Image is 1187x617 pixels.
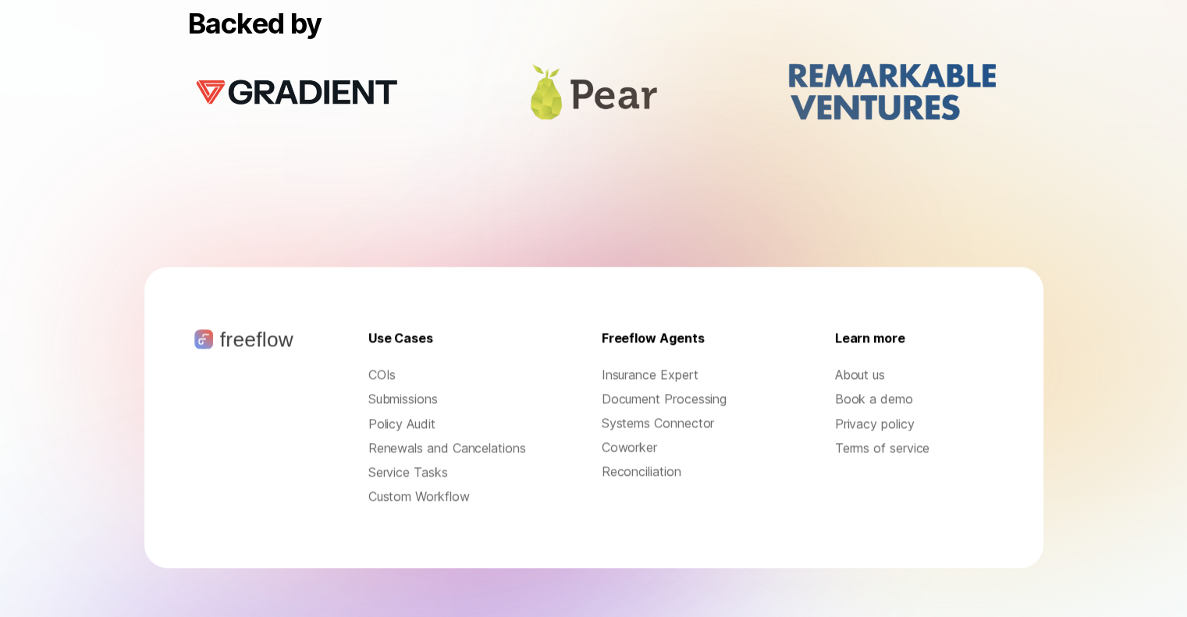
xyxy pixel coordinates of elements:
a: Privacy policy [835,415,993,433]
a: Book a demo [835,390,993,408]
div: Coworker [602,438,760,456]
a: Terms of service [835,439,993,457]
p: Freeflow Agents [602,329,705,347]
a: Policy Audit [368,415,527,433]
a: Custom Workflow [368,488,527,505]
div: Systems Connector [602,414,760,432]
p: Use Cases [368,329,433,347]
a: Service Tasks [368,463,527,481]
p: Learn more [835,329,905,347]
a: COIs [368,366,527,384]
a: Renewals and Cancelations [368,439,527,457]
a: Submissions [368,390,527,408]
a: About us [835,366,993,384]
div: Reconciliation [602,463,760,480]
p: freeflow [220,329,293,349]
div: Document Processing [602,390,760,407]
div: Insurance Expert [602,366,760,384]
